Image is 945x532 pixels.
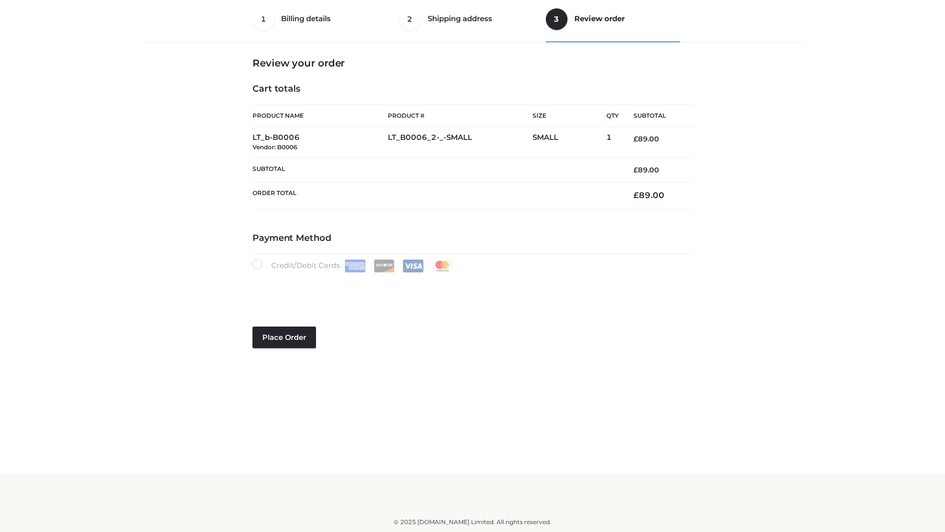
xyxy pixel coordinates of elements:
th: Size [533,105,601,127]
span: £ [633,190,639,200]
th: Order Total [252,182,619,208]
th: Subtotal [252,158,619,182]
span: £ [633,134,638,143]
bdi: 89.00 [633,134,659,143]
th: Subtotal [619,105,693,127]
img: Visa [403,260,424,272]
td: 1 [606,127,619,158]
small: Vendor: B0006 [252,143,297,151]
div: © 2025 [DOMAIN_NAME] Limited. All rights reserved. [146,517,799,527]
td: LT_b-B0006 [252,127,388,158]
span: £ [633,166,638,174]
th: Qty [606,104,619,127]
img: Amex [345,260,366,272]
td: SMALL [533,127,606,158]
bdi: 89.00 [633,190,664,200]
label: Credit/Debit Cards [252,259,454,272]
h4: Payment Method [252,233,693,244]
h4: Cart totals [252,84,693,95]
iframe: Secure payment input frame [251,270,691,306]
td: LT_B0006_2-_-SMALL [388,127,533,158]
bdi: 89.00 [633,166,659,174]
th: Product Name [252,104,388,127]
img: Discover [374,260,395,272]
button: Place order [252,327,316,348]
img: Mastercard [432,260,453,272]
h3: Review your order [252,57,693,69]
th: Product # [388,104,533,127]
